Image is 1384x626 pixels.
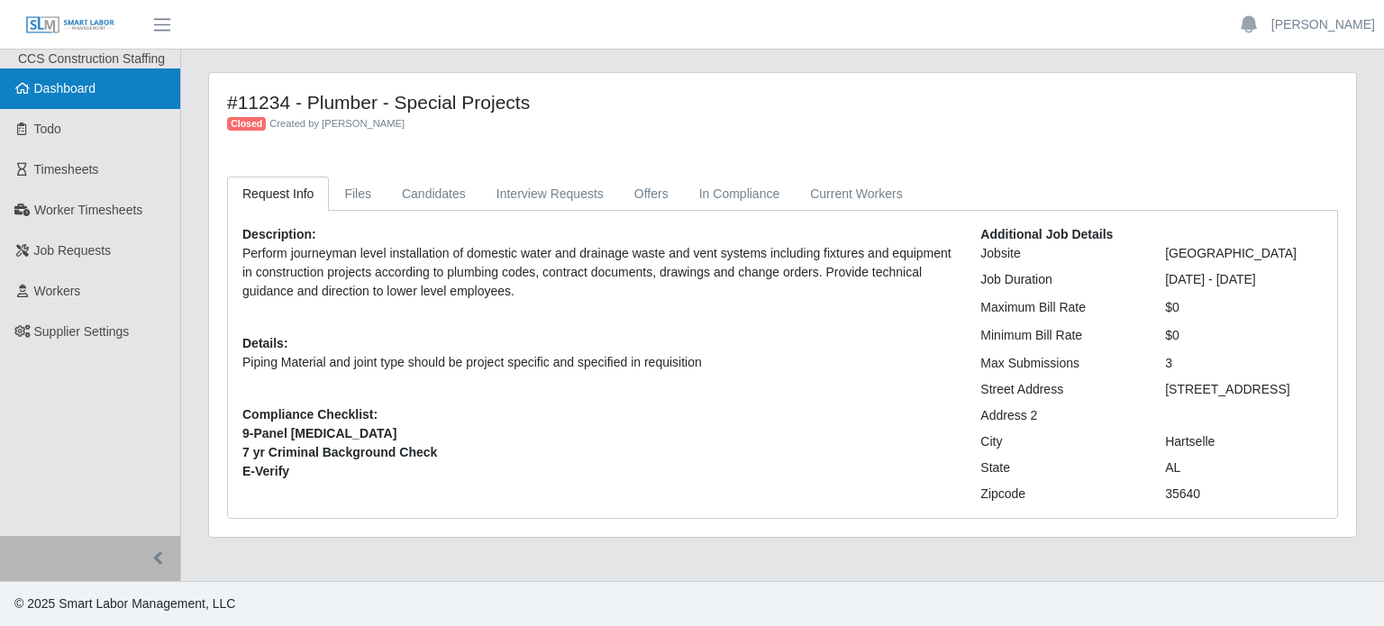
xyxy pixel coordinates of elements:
[967,485,1152,504] div: Zipcode
[227,91,1053,113] h4: #11234 - Plumber - Special Projects
[684,177,796,212] a: In Compliance
[269,118,405,129] span: Created by [PERSON_NAME]
[387,177,481,212] a: Candidates
[18,51,165,66] span: CCS Construction Staffing
[967,354,1152,373] div: Max Submissions
[967,406,1152,425] div: Address 2
[242,462,953,481] span: E-Verify
[34,81,96,95] span: Dashboard
[967,458,1152,477] div: State
[242,353,953,372] p: Piping Material and joint type should be project specific and specified in requisition
[34,162,99,177] span: Timesheets
[34,243,112,258] span: Job Requests
[967,270,1152,289] div: Job Duration
[967,326,1152,345] div: Minimum Bill Rate
[242,336,288,350] b: Details:
[242,443,953,462] span: 7 yr Criminal Background Check
[34,284,81,298] span: Workers
[227,177,329,212] a: Request Info
[967,298,1152,317] div: Maximum Bill Rate
[967,380,1152,399] div: Street Address
[25,15,115,35] img: SLM Logo
[1152,270,1336,289] div: [DATE] - [DATE]
[1271,15,1375,34] a: [PERSON_NAME]
[34,324,130,339] span: Supplier Settings
[242,424,953,443] span: 9-Panel [MEDICAL_DATA]
[34,203,142,217] span: Worker Timesheets
[34,122,61,136] span: Todo
[1152,326,1336,345] div: $0
[1152,298,1336,317] div: $0
[967,432,1152,451] div: City
[242,244,953,301] p: Perform journeyman level installation of domestic water and drainage waste and vent systems inclu...
[619,177,684,212] a: Offers
[1152,244,1336,263] div: [GEOGRAPHIC_DATA]
[14,596,235,611] span: © 2025 Smart Labor Management, LLC
[795,177,917,212] a: Current Workers
[1152,432,1336,451] div: Hartselle
[1152,354,1336,373] div: 3
[1152,458,1336,477] div: AL
[329,177,387,212] a: Files
[242,407,378,422] b: Compliance Checklist:
[980,227,1113,241] b: Additional Job Details
[242,227,316,241] b: Description:
[967,244,1152,263] div: Jobsite
[481,177,619,212] a: Interview Requests
[227,117,266,132] span: Closed
[1152,380,1336,399] div: [STREET_ADDRESS]
[1152,485,1336,504] div: 35640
